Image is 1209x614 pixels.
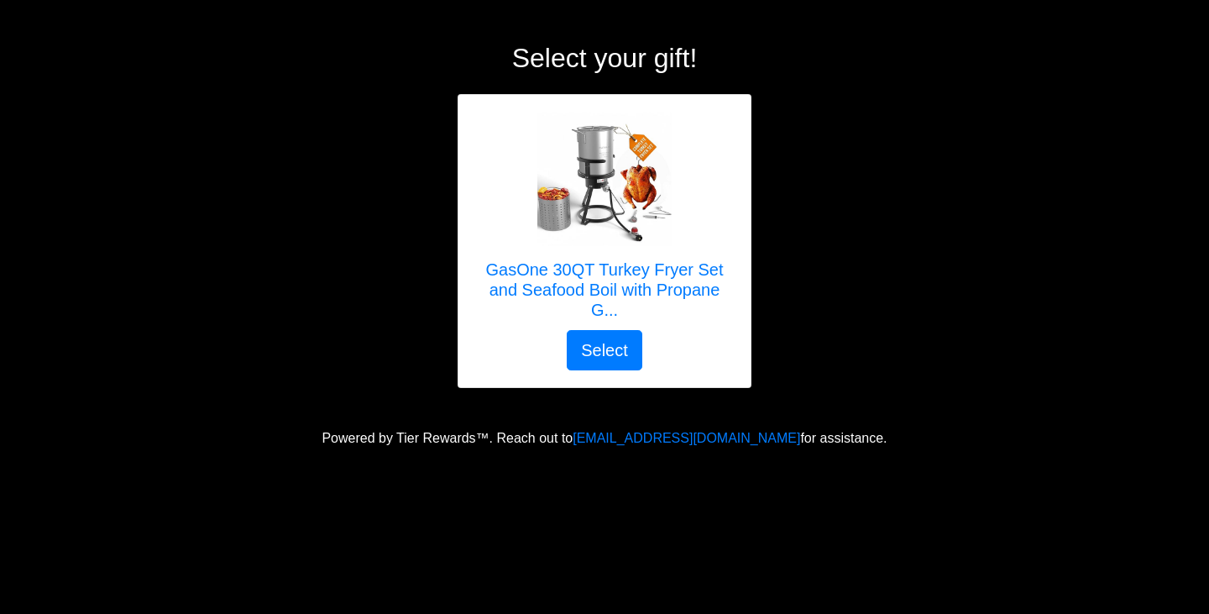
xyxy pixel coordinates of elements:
img: GasOne 30QT Turkey Fryer Set and Seafood Boil with Propane Gas Burner, Perforated Basket – Perfec... [537,112,672,246]
a: [EMAIL_ADDRESS][DOMAIN_NAME] [573,431,800,445]
h5: GasOne 30QT Turkey Fryer Set and Seafood Boil with Propane G... [475,260,734,320]
button: Select [567,330,642,370]
a: GasOne 30QT Turkey Fryer Set and Seafood Boil with Propane Gas Burner, Perforated Basket – Perfec... [475,112,734,330]
h2: Select your gift! [139,42,1070,74]
span: Powered by Tier Rewards™. Reach out to for assistance. [322,431,887,445]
